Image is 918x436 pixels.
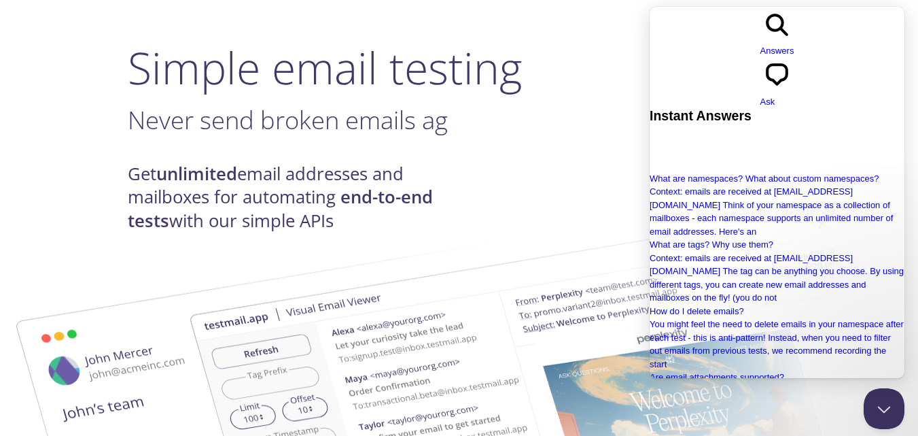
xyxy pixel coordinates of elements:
[128,185,433,232] strong: end-to-end tests
[128,41,791,94] h1: Simple email testing
[650,7,904,378] iframe: Help Scout Beacon - Live Chat, Contact Form, and Knowledge Base
[156,162,237,186] strong: unlimited
[864,388,904,429] iframe: Help Scout Beacon - Close
[128,163,459,233] h4: Get email addresses and mailboxes for automating with our simple APIs
[128,103,448,137] span: Never send broken emails ag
